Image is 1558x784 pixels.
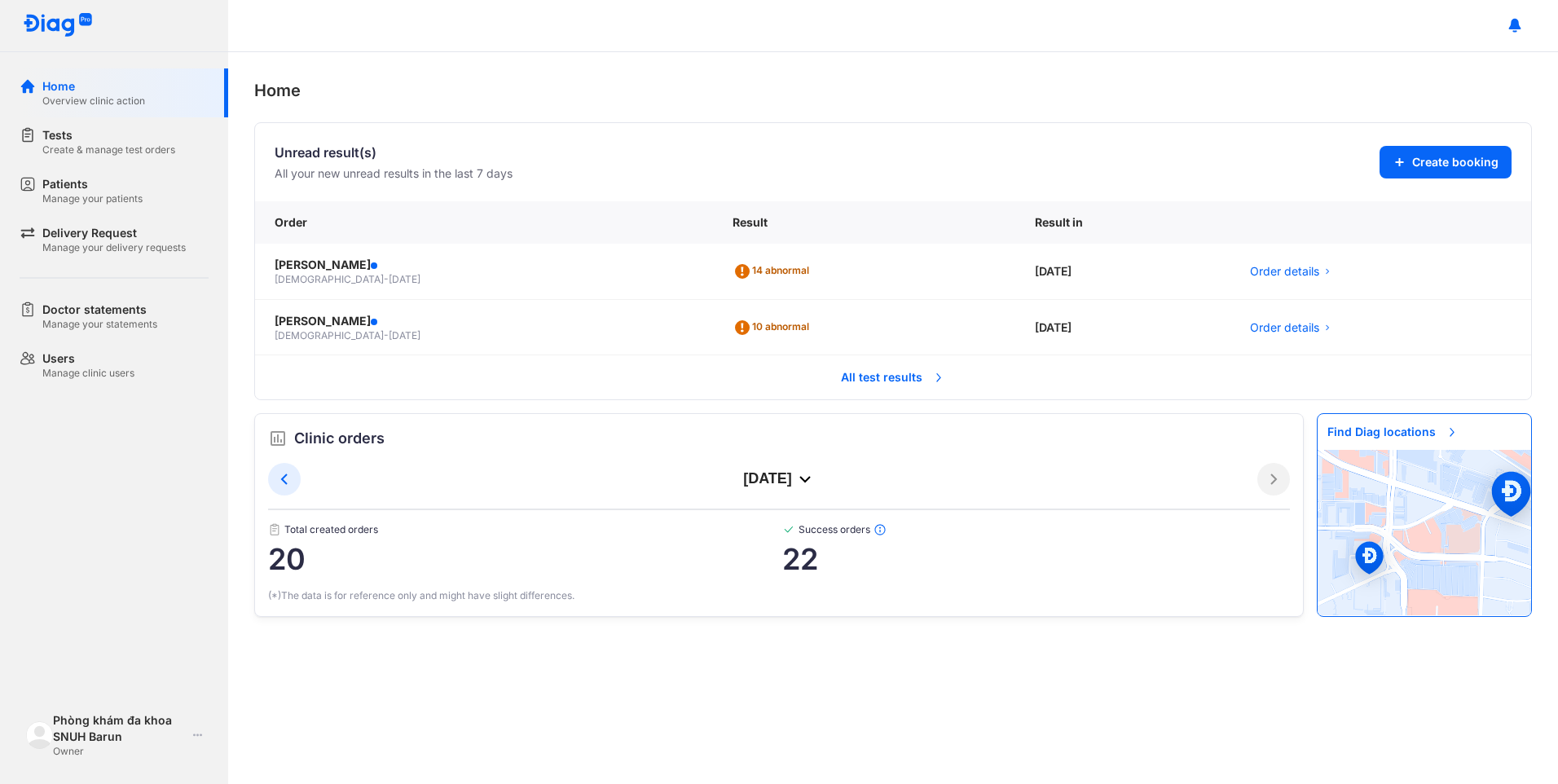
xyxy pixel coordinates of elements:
[42,225,186,241] div: Delivery Request
[23,13,93,38] img: logo
[42,241,186,254] div: Manage your delivery requests
[268,543,782,575] span: 20
[42,127,175,143] div: Tests
[782,523,1291,536] span: Success orders
[53,712,186,745] div: Phòng khám đa khoa SNUH Barun
[42,318,157,331] div: Manage your statements
[255,201,713,244] div: Order
[1015,201,1231,244] div: Result in
[268,588,1290,603] div: (*)The data is for reference only and might have slight differences.
[1250,263,1319,280] span: Order details
[384,329,389,341] span: -
[42,176,143,192] div: Patients
[1015,300,1231,356] div: [DATE]
[42,143,175,156] div: Create & manage test orders
[26,721,53,748] img: logo
[733,258,816,284] div: 14 abnormal
[42,78,145,95] div: Home
[1412,154,1499,170] span: Create booking
[275,165,513,182] div: All your new unread results in the last 7 days
[275,143,513,162] div: Unread result(s)
[275,313,693,329] div: [PERSON_NAME]
[874,523,887,536] img: info.7e716105.svg
[254,78,1532,103] div: Home
[713,201,1015,244] div: Result
[782,523,795,536] img: checked-green.01cc79e0.svg
[275,257,693,273] div: [PERSON_NAME]
[42,192,143,205] div: Manage your patients
[42,350,134,367] div: Users
[268,429,288,448] img: order.5a6da16c.svg
[268,523,281,536] img: document.50c4cfd0.svg
[384,273,389,285] span: -
[1250,319,1319,336] span: Order details
[1318,414,1468,450] span: Find Diag locations
[275,329,384,341] span: [DEMOGRAPHIC_DATA]
[1380,146,1512,178] button: Create booking
[42,95,145,108] div: Overview clinic action
[831,359,955,395] span: All test results
[782,543,1291,575] span: 22
[294,427,385,450] span: Clinic orders
[1015,244,1231,300] div: [DATE]
[733,315,816,341] div: 10 abnormal
[389,273,420,285] span: [DATE]
[42,302,157,318] div: Doctor statements
[53,745,186,758] div: Owner
[389,329,420,341] span: [DATE]
[268,523,782,536] span: Total created orders
[301,469,1257,489] div: [DATE]
[275,273,384,285] span: [DEMOGRAPHIC_DATA]
[42,367,134,380] div: Manage clinic users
